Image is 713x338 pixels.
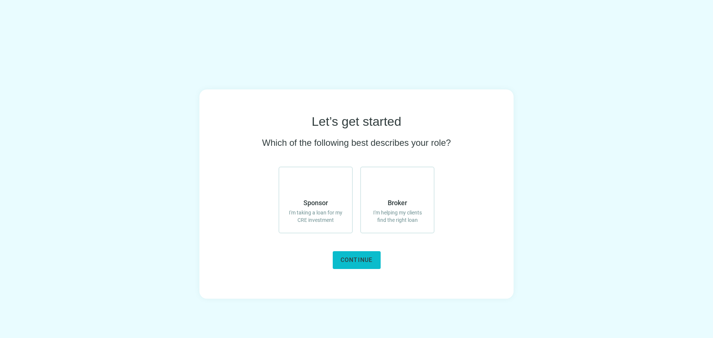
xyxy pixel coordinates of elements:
span: I'm helping my clients find the right loan [368,209,426,224]
button: Continue [333,251,381,269]
span: I'm taking a loan for my CRE investment [287,209,345,224]
span: Which of the following best describes your role? [262,137,451,149]
span: Let’s get started [312,113,401,129]
span: Broker [388,198,407,207]
span: Continue [341,256,373,263]
span: Sponsor [303,198,328,207]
